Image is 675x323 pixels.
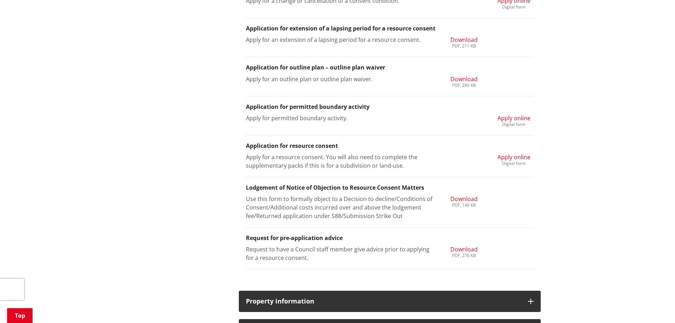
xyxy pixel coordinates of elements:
p: Apply for permitted boundary activity. [246,114,434,122]
h3: Request for pre-application advice [246,235,534,241]
div: Digital form [497,161,530,166]
h3: Lodgement of Notice of Objection to Resource Consent Matters [246,184,534,191]
span: Download [450,195,478,203]
iframe: Messenger Launcher [642,293,668,319]
a: Download PDF, 211 KB [450,35,478,48]
a: Download PDF, 146 KB [450,195,478,207]
p: Apply for a resource consent. You will also need to complete the supplementary packs if this is f... [246,153,434,170]
p: Apply for an extension of a lapsing period for a resource consent. [246,35,434,44]
div: PDF, 146 KB [450,203,478,207]
p: Use this form to formally object to a Decision to decline/Conditions of Consent/Additional costs ... [246,195,434,220]
h3: Application for permitted boundary activity [246,104,534,110]
a: Top [7,308,33,323]
span: Apply online [497,153,530,161]
a: Apply online Digital form [497,153,530,166]
span: Download [450,36,478,44]
p: Apply for an outline plan or outline plan waiver. [246,75,434,83]
div: PDF, 211 KB [450,44,478,48]
a: Apply online Digital form [497,114,530,127]
p: Request to have a Council staff member give advice prior to applying for a resource consent. [246,245,434,262]
h3: Application for extension of a lapsing period for a resource consent [246,25,534,32]
h3: Application for resource consent [246,143,534,149]
div: Digital form [497,5,530,9]
div: Digital form [497,122,530,127]
a: Download PDF, 276 KB [450,245,478,258]
a: Download PDF, 289 KB [450,75,478,88]
h3: Property information [246,298,521,305]
span: Download [450,75,478,83]
div: PDF, 289 KB [450,83,478,88]
span: Apply online [497,114,530,122]
h3: Application for outline plan – outline plan waiver [246,64,534,71]
span: Download [450,245,478,253]
div: PDF, 276 KB [450,254,478,258]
